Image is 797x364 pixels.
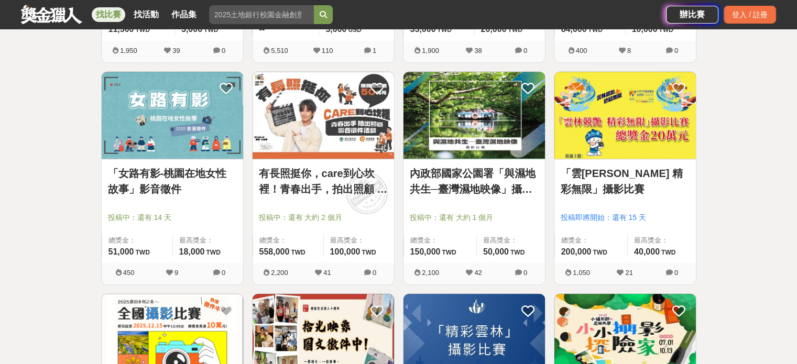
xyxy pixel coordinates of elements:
span: 1,950 [120,47,137,54]
span: 投稿中：還有 大約 1 個月 [410,212,539,223]
span: 0 [674,269,678,277]
span: 100,000 [330,247,361,256]
span: TWD [135,26,149,34]
span: 9 [174,269,178,277]
span: TWD [661,249,675,256]
a: Cover Image [102,72,243,160]
a: 「雲[PERSON_NAME] 精彩無限」攝影比賽 [561,166,690,197]
span: 0 [523,269,527,277]
span: 總獎金： [561,235,621,246]
span: 150,000 [410,247,441,256]
span: 38 [474,47,482,54]
span: 投稿中：還有 14 天 [108,212,237,223]
span: TWD [291,249,305,256]
span: 1,050 [573,269,590,277]
span: 50,000 [483,247,509,256]
span: 2,200 [271,269,288,277]
span: 最高獎金： [483,235,539,246]
a: Cover Image [554,72,696,160]
span: 5,510 [271,47,288,54]
span: 最高獎金： [330,235,388,246]
span: TWD [588,26,602,34]
span: 0 [674,47,678,54]
img: Cover Image [403,72,545,159]
span: 41 [323,269,331,277]
div: 登入 / 註冊 [724,6,776,24]
span: TWD [206,249,220,256]
a: 辦比賽 [666,6,718,24]
span: TWD [659,26,673,34]
span: 0 [373,269,376,277]
span: 110 [322,47,333,54]
span: 40,000 [634,247,660,256]
span: 總獎金： [259,235,317,246]
span: 21 [625,269,632,277]
span: 0 [222,47,225,54]
span: TWD [593,249,607,256]
img: Cover Image [102,72,243,159]
a: 作品集 [167,7,201,22]
span: 18,000 [179,247,205,256]
input: 2025土地銀行校園金融創意挑戰賽：從你出發 開啟智慧金融新頁 [209,5,314,24]
a: 有長照挺你，care到心坎裡！青春出手，拍出照顧 影音徵件活動 [259,166,388,197]
span: 2,100 [422,269,439,277]
span: 42 [474,269,482,277]
span: USD [348,26,361,34]
span: 總獎金： [410,235,470,246]
span: TWD [442,249,456,256]
span: 1,900 [422,47,439,54]
span: 400 [576,47,587,54]
span: 8 [627,47,631,54]
span: 0 [222,269,225,277]
span: 投稿中：還有 大約 2 個月 [259,212,388,223]
span: 總獎金： [108,235,166,246]
span: 450 [123,269,135,277]
span: 1 [373,47,376,54]
span: 39 [172,47,180,54]
img: Cover Image [253,72,394,159]
span: 200,000 [561,247,592,256]
span: 最高獎金： [634,235,690,246]
a: 找活動 [129,7,163,22]
span: 558,000 [259,247,290,256]
span: 51,000 [108,247,134,256]
span: TWD [437,26,451,34]
img: Cover Image [554,72,696,159]
span: TWD [204,26,218,34]
span: TWD [510,249,525,256]
span: 最高獎金： [179,235,237,246]
span: TWD [135,249,149,256]
span: TWD [508,26,522,34]
span: 0 [523,47,527,54]
a: Cover Image [403,72,545,160]
span: TWD [362,249,376,256]
a: 找比賽 [92,7,125,22]
a: Cover Image [253,72,394,160]
a: 內政部國家公園署「與濕地共生─臺灣濕地映像」攝影比賽 [410,166,539,197]
span: 投稿即將開始：還有 15 天 [561,212,690,223]
a: 「女路有影-桃園在地女性故事」影音徵件 [108,166,237,197]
